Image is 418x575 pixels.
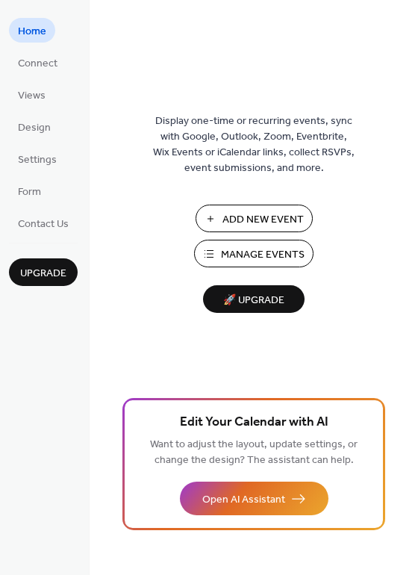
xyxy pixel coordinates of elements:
[18,217,69,232] span: Contact Us
[9,82,54,107] a: Views
[203,285,305,313] button: 🚀 Upgrade
[9,211,78,235] a: Contact Us
[180,482,328,515] button: Open AI Assistant
[221,247,305,263] span: Manage Events
[153,114,355,176] span: Display one-time or recurring events, sync with Google, Outlook, Zoom, Eventbrite, Wix Events or ...
[150,435,358,470] span: Want to adjust the layout, update settings, or change the design? The assistant can help.
[196,205,313,232] button: Add New Event
[18,152,57,168] span: Settings
[202,492,285,508] span: Open AI Assistant
[222,212,304,228] span: Add New Event
[194,240,313,267] button: Manage Events
[9,178,50,203] a: Form
[18,56,57,72] span: Connect
[9,114,60,139] a: Design
[18,184,41,200] span: Form
[18,88,46,104] span: Views
[9,18,55,43] a: Home
[9,50,66,75] a: Connect
[212,290,296,311] span: 🚀 Upgrade
[9,258,78,286] button: Upgrade
[18,120,51,136] span: Design
[180,412,328,433] span: Edit Your Calendar with AI
[9,146,66,171] a: Settings
[20,266,66,282] span: Upgrade
[18,24,46,40] span: Home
